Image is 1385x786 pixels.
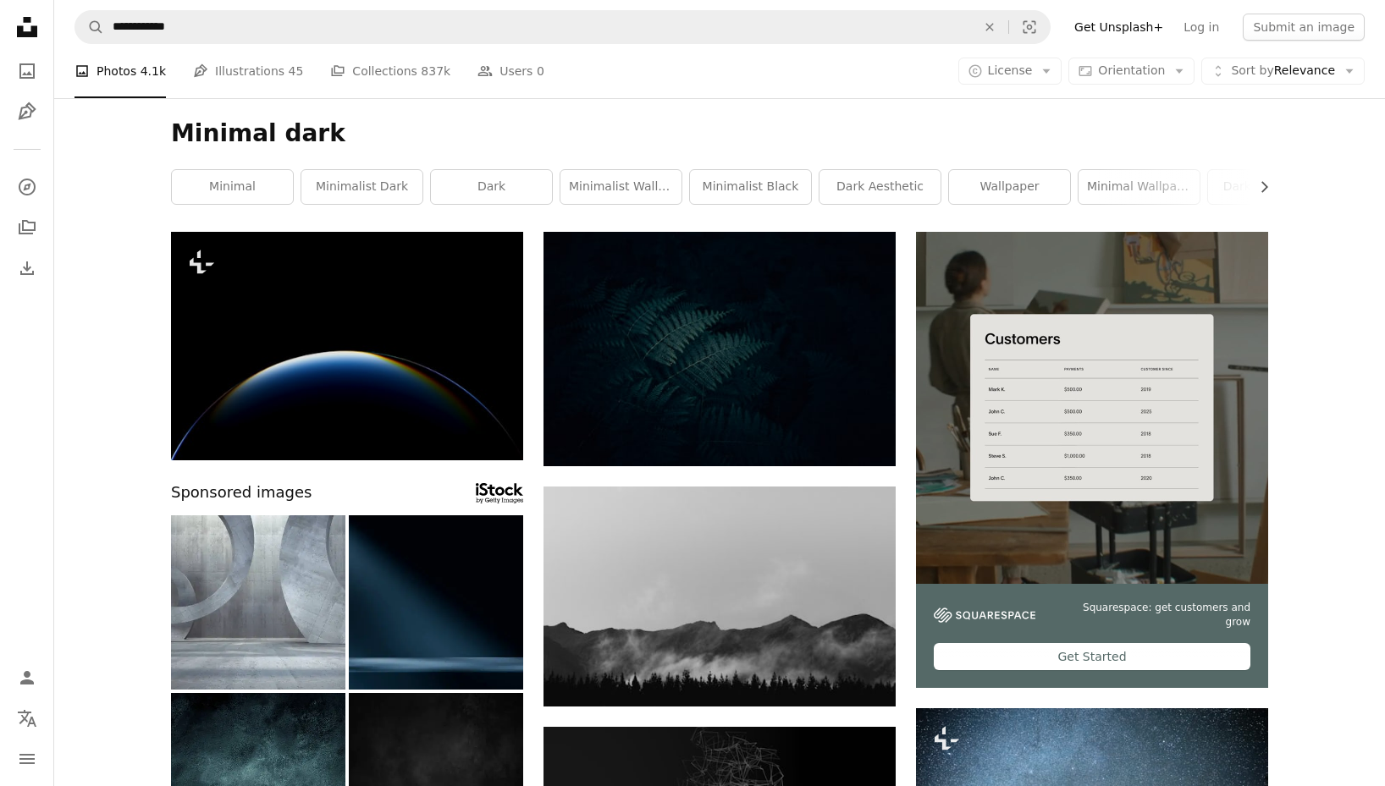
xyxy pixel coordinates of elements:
a: Explore [10,170,44,204]
a: dark wallpaper [1208,170,1329,204]
button: Orientation [1068,58,1195,85]
a: a black and white photo of a mountain range [544,589,896,604]
button: Clear [971,11,1008,43]
a: dark aesthetic [819,170,941,204]
span: Squarespace: get customers and grow [1056,601,1250,629]
img: file-1747939376688-baf9a4a454ffimage [916,232,1268,584]
img: Dark abstract background studio interior room with light and shadow. Minimal luxury product stage... [349,515,523,690]
button: License [958,58,1062,85]
button: Language [10,701,44,735]
span: 0 [537,62,544,80]
a: minimalist black [690,170,811,204]
a: Download History [10,251,44,285]
div: Get Started [934,643,1250,670]
a: Collections [10,211,44,245]
a: wallpaper [949,170,1070,204]
span: Relevance [1231,63,1335,80]
a: Photos [10,54,44,88]
span: 837k [421,62,450,80]
a: Illustrations 45 [193,44,303,98]
button: Search Unsplash [75,11,104,43]
button: Menu [10,742,44,776]
a: green fern plant [544,341,896,356]
a: Get Unsplash+ [1064,14,1173,41]
span: Orientation [1098,63,1165,77]
a: Users 0 [477,44,544,98]
a: Collections 837k [330,44,450,98]
img: green fern plant [544,232,896,466]
a: minimalist dark [301,170,422,204]
a: minimal wallpaper [1079,170,1200,204]
h1: Minimal dark [171,118,1268,149]
span: Sort by [1231,63,1273,77]
img: a black background with a rainbow in the middle [171,232,523,460]
img: file-1747939142011-51e5cc87e3c9 [934,607,1035,623]
a: minimal [172,170,293,204]
form: Find visuals sitewide [74,10,1051,44]
img: New Generation Abstract Empty Building Structure Made of Gray Concrete [171,515,345,690]
span: 45 [289,62,304,80]
a: Squarespace: get customers and growGet Started [916,232,1268,688]
a: Log in / Sign up [10,661,44,695]
span: License [988,63,1033,77]
a: Log in [1173,14,1229,41]
a: dark [431,170,552,204]
button: Sort byRelevance [1201,58,1365,85]
a: a black background with a rainbow in the middle [171,338,523,354]
button: Submit an image [1243,14,1365,41]
a: minimalist wallpaper [560,170,681,204]
span: Sponsored images [171,481,312,505]
button: scroll list to the right [1249,170,1268,204]
button: Visual search [1009,11,1050,43]
a: Illustrations [10,95,44,129]
img: a black and white photo of a mountain range [544,486,896,706]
